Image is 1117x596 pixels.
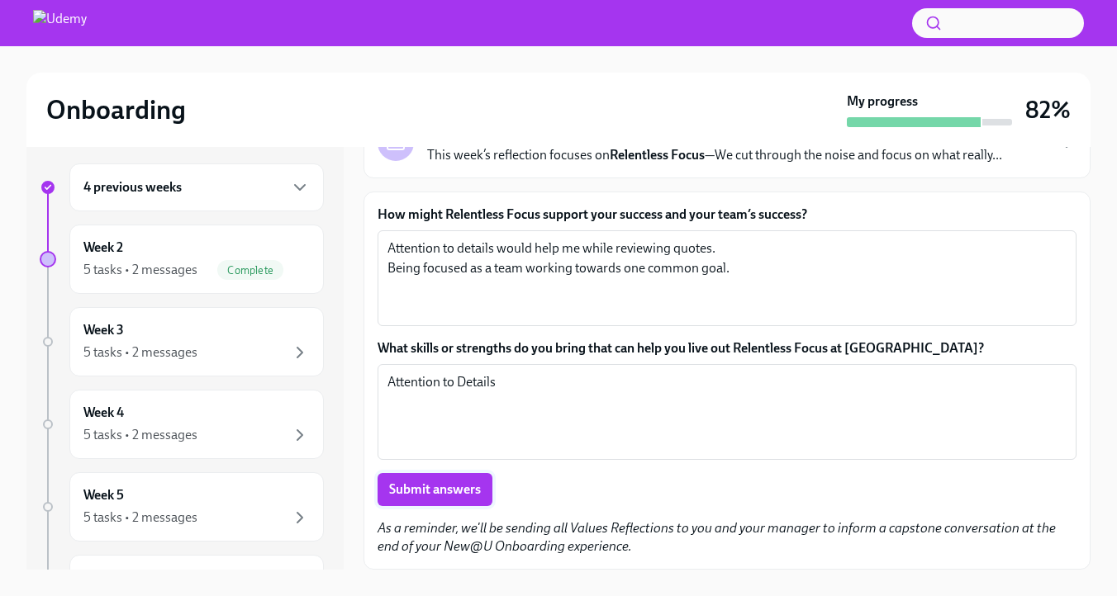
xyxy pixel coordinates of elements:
label: How might Relentless Focus support your success and your team’s success? [378,206,1077,224]
textarea: Attention to details would help me while reviewing quotes. Being focused as a team working toward... [387,239,1067,318]
div: 5 tasks • 2 messages [83,426,197,444]
a: Week 55 tasks • 2 messages [40,472,324,542]
label: What skills or strengths do you bring that can help you live out Relentless Focus at [GEOGRAPHIC_... [378,339,1077,357]
em: As a reminder, we'll be sending all Values Reflections to you and your manager to inform a capsto... [378,520,1056,554]
h6: Week 2 [83,239,123,257]
div: 4 previous weeks [69,163,324,211]
div: 5 tasks • 2 messages [83,261,197,279]
h2: Onboarding [46,93,186,126]
h6: Week 5 [83,486,124,504]
a: Week 35 tasks • 2 messages [40,307,324,376]
div: 5 tasks • 2 messages [83,343,197,362]
h6: Week 4 [83,404,124,422]
h3: 82% [1025,95,1071,125]
a: Week 45 tasks • 2 messages [40,390,324,459]
span: Submit answers [389,481,481,498]
h6: Week 6 [83,569,124,587]
img: Udemy [33,10,87,36]
div: 5 tasks • 2 messages [83,508,197,527]
button: Submit answers [378,473,492,506]
span: Complete [217,264,283,277]
p: This week’s reflection focuses on —We cut through the noise and focus on what really... [427,146,1002,164]
strong: Relentless Focus [610,147,705,163]
a: Week 25 tasks • 2 messagesComplete [40,225,324,294]
textarea: Attention to Details [387,372,1067,452]
strong: My progress [847,92,918,111]
h6: Week 3 [83,321,124,339]
h6: 4 previous weeks [83,178,182,196]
